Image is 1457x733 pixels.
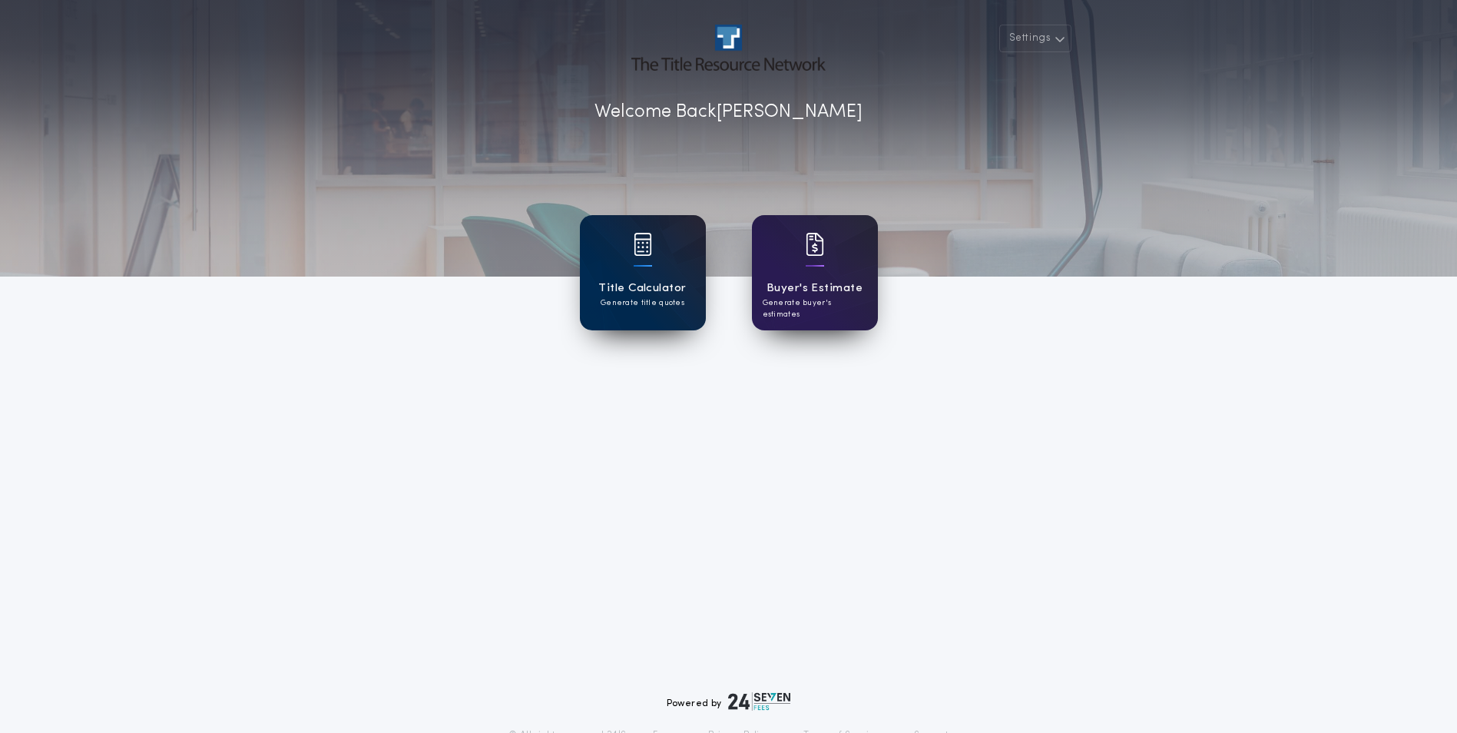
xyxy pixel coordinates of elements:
[752,215,878,330] a: card iconBuyer's EstimateGenerate buyer's estimates
[667,692,791,711] div: Powered by
[763,297,867,320] p: Generate buyer's estimates
[598,280,686,297] h1: Title Calculator
[580,215,706,330] a: card iconTitle CalculatorGenerate title quotes
[728,692,791,711] img: logo
[631,25,825,71] img: account-logo
[594,98,863,126] p: Welcome Back [PERSON_NAME]
[601,297,684,309] p: Generate title quotes
[999,25,1071,52] button: Settings
[806,233,824,256] img: card icon
[767,280,863,297] h1: Buyer's Estimate
[634,233,652,256] img: card icon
